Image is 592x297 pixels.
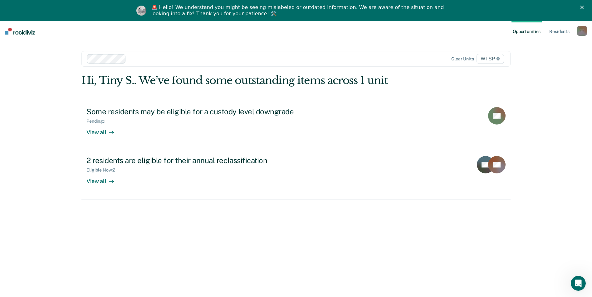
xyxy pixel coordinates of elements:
img: Profile image for Kim [136,6,146,16]
a: Opportunities [511,21,542,41]
div: 🚨 Hello! We understand you might be seeing mislabeled or outdated information. We are aware of th... [151,4,446,17]
div: View all [86,173,121,185]
div: Close [580,6,586,9]
button: TT [577,26,587,36]
iframe: Intercom live chat [571,276,586,291]
div: Some residents may be eligible for a custody level downgrade [86,107,306,116]
div: View all [86,124,121,136]
div: Pending : 1 [86,119,111,124]
div: Hi, Tiny S.. We’ve found some outstanding items across 1 unit [81,74,425,87]
div: Eligible Now : 2 [86,167,120,173]
div: Clear units [451,56,474,62]
a: 2 residents are eligible for their annual reclassificationEligible Now:2View all [81,151,511,200]
a: Some residents may be eligible for a custody level downgradePending:1View all [81,102,511,151]
img: Recidiviz [5,28,35,35]
a: Residents [548,21,571,41]
span: WTSP [477,54,504,64]
div: T T [577,26,587,36]
div: 2 residents are eligible for their annual reclassification [86,156,306,165]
